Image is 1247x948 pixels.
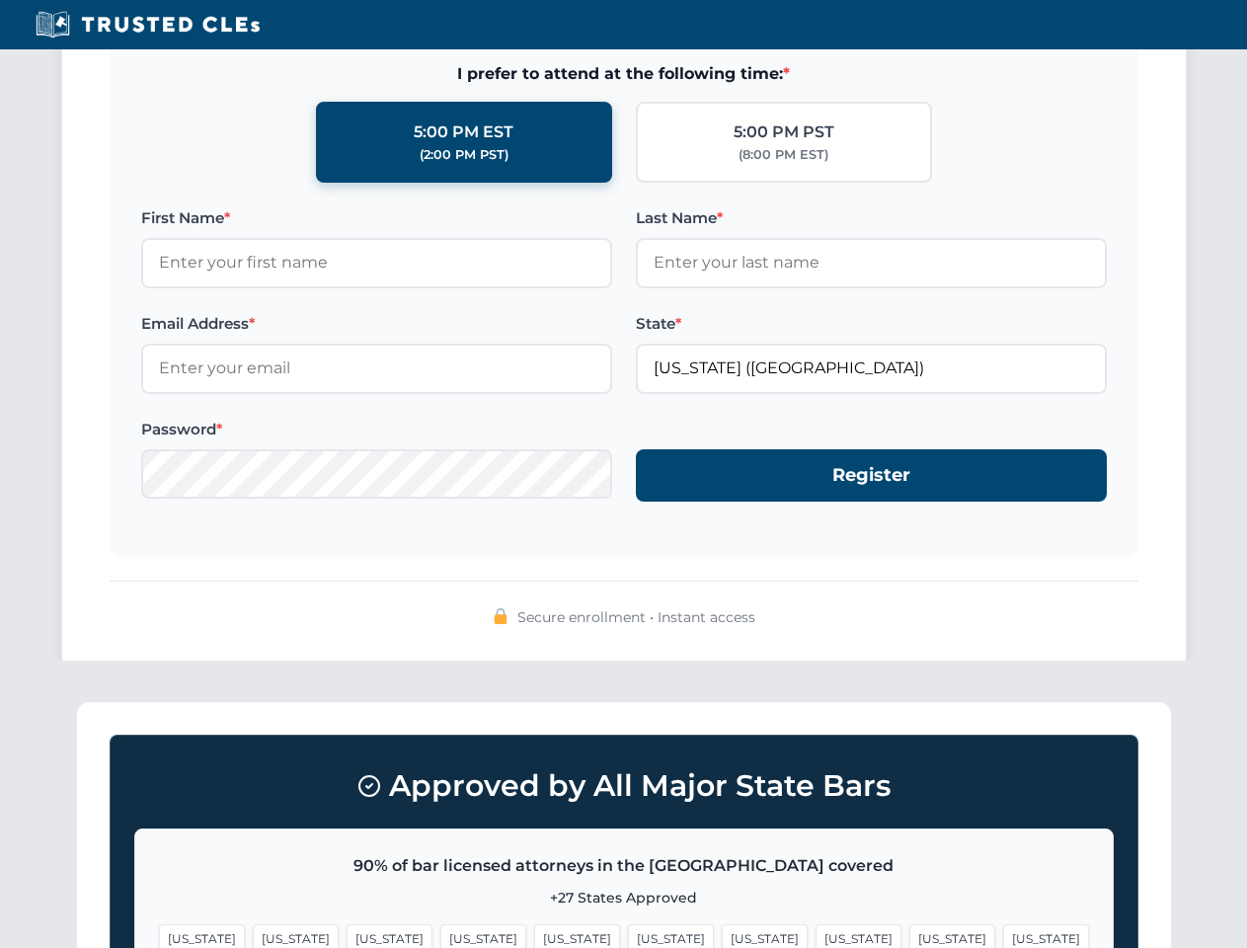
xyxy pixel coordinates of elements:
[493,608,508,624] img: 🔒
[159,887,1089,908] p: +27 States Approved
[636,206,1107,230] label: Last Name
[636,312,1107,336] label: State
[141,61,1107,87] span: I prefer to attend at the following time:
[414,119,513,145] div: 5:00 PM EST
[420,145,508,165] div: (2:00 PM PST)
[159,853,1089,879] p: 90% of bar licensed attorneys in the [GEOGRAPHIC_DATA] covered
[141,312,612,336] label: Email Address
[636,238,1107,287] input: Enter your last name
[636,449,1107,502] button: Register
[141,418,612,441] label: Password
[141,344,612,393] input: Enter your email
[134,759,1114,813] h3: Approved by All Major State Bars
[734,119,834,145] div: 5:00 PM PST
[517,606,755,628] span: Secure enrollment • Instant access
[636,344,1107,393] input: Florida (FL)
[141,238,612,287] input: Enter your first name
[30,10,266,39] img: Trusted CLEs
[141,206,612,230] label: First Name
[739,145,828,165] div: (8:00 PM EST)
